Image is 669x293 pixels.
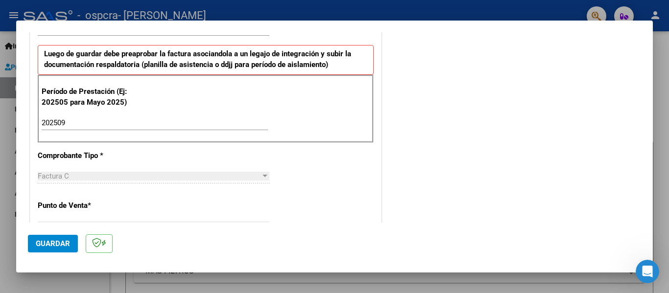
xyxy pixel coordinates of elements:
[44,49,351,69] strong: Luego de guardar debe preaprobar la factura asociandola a un legajo de integración y subir la doc...
[636,260,659,283] iframe: Intercom live chat
[42,86,140,108] p: Período de Prestación (Ej: 202505 para Mayo 2025)
[36,239,70,248] span: Guardar
[28,235,78,252] button: Guardar
[38,172,69,180] span: Factura C
[38,150,139,161] p: Comprobante Tipo *
[38,200,139,211] p: Punto de Venta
